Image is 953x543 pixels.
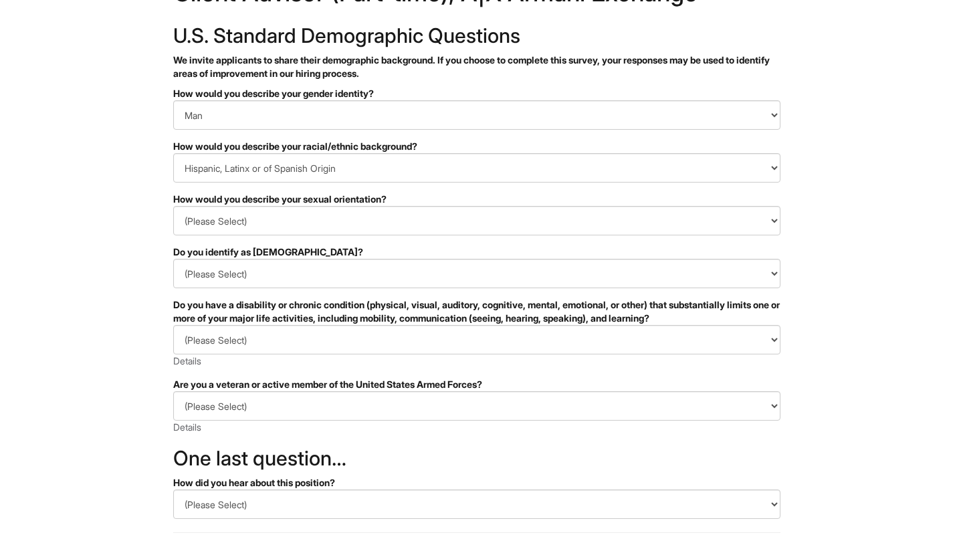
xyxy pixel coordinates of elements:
div: How would you describe your racial/ethnic background? [173,140,780,153]
div: How would you describe your sexual orientation? [173,193,780,206]
h2: One last question… [173,447,780,469]
div: Do you identify as [DEMOGRAPHIC_DATA]? [173,245,780,259]
select: Do you identify as transgender? [173,259,780,288]
p: We invite applicants to share their demographic background. If you choose to complete this survey... [173,53,780,80]
select: How did you hear about this position? [173,490,780,519]
div: Do you have a disability or chronic condition (physical, visual, auditory, cognitive, mental, emo... [173,298,780,325]
select: How would you describe your gender identity? [173,100,780,130]
h2: U.S. Standard Demographic Questions [173,25,780,47]
a: Details [173,421,201,433]
a: Details [173,355,201,366]
select: How would you describe your racial/ethnic background? [173,153,780,183]
select: Do you have a disability or chronic condition (physical, visual, auditory, cognitive, mental, emo... [173,325,780,354]
select: How would you describe your sexual orientation? [173,206,780,235]
div: How did you hear about this position? [173,476,780,490]
div: How would you describe your gender identity? [173,87,780,100]
select: Are you a veteran or active member of the United States Armed Forces? [173,391,780,421]
div: Are you a veteran or active member of the United States Armed Forces? [173,378,780,391]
